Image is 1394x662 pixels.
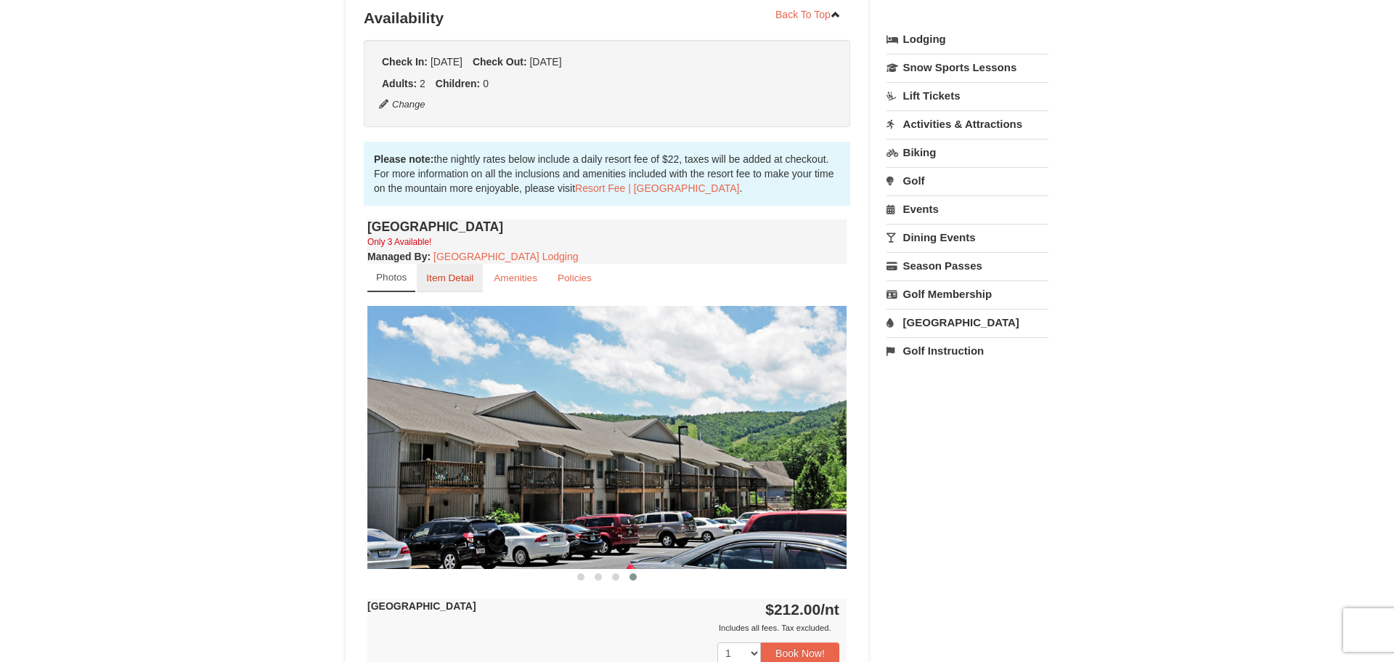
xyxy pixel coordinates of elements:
[886,309,1048,336] a: [GEOGRAPHIC_DATA]
[766,4,850,25] a: Back To Top
[367,600,476,612] strong: [GEOGRAPHIC_DATA]
[367,264,415,292] a: Photos
[886,337,1048,364] a: Golf Instruction
[820,601,839,618] span: /nt
[367,219,847,234] h4: [GEOGRAPHIC_DATA]
[420,78,425,89] span: 2
[548,264,601,292] a: Policies
[886,110,1048,137] a: Activities & Attractions
[575,182,739,194] a: Resort Fee | [GEOGRAPHIC_DATA]
[367,621,839,635] div: Includes all fees. Tax excluded.
[886,139,1048,166] a: Biking
[436,78,480,89] strong: Children:
[886,167,1048,194] a: Golf
[433,251,578,262] a: [GEOGRAPHIC_DATA] Lodging
[765,601,839,618] strong: $212.00
[367,306,847,568] img: 18876286-40-c42fb63f.jpg
[886,280,1048,307] a: Golf Membership
[367,251,427,262] span: Managed By
[367,251,431,262] strong: :
[886,252,1048,279] a: Season Passes
[529,56,561,68] span: [DATE]
[886,54,1048,81] a: Snow Sports Lessons
[483,78,489,89] span: 0
[374,153,433,165] strong: Please note:
[494,273,537,283] small: Amenities
[376,272,407,283] small: Photos
[473,56,527,68] strong: Check Out:
[484,264,547,292] a: Amenities
[886,26,1048,52] a: Lodging
[558,273,592,283] small: Policies
[382,78,417,89] strong: Adults:
[426,273,473,283] small: Item Detail
[364,4,850,33] h3: Availability
[378,97,426,113] button: Change
[364,142,850,206] div: the nightly rates below include a daily resort fee of $22, taxes will be added at checkout. For m...
[367,237,431,247] small: Only 3 Available!
[431,56,462,68] span: [DATE]
[886,82,1048,109] a: Lift Tickets
[382,56,428,68] strong: Check In:
[886,195,1048,222] a: Events
[417,264,483,292] a: Item Detail
[886,224,1048,251] a: Dining Events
